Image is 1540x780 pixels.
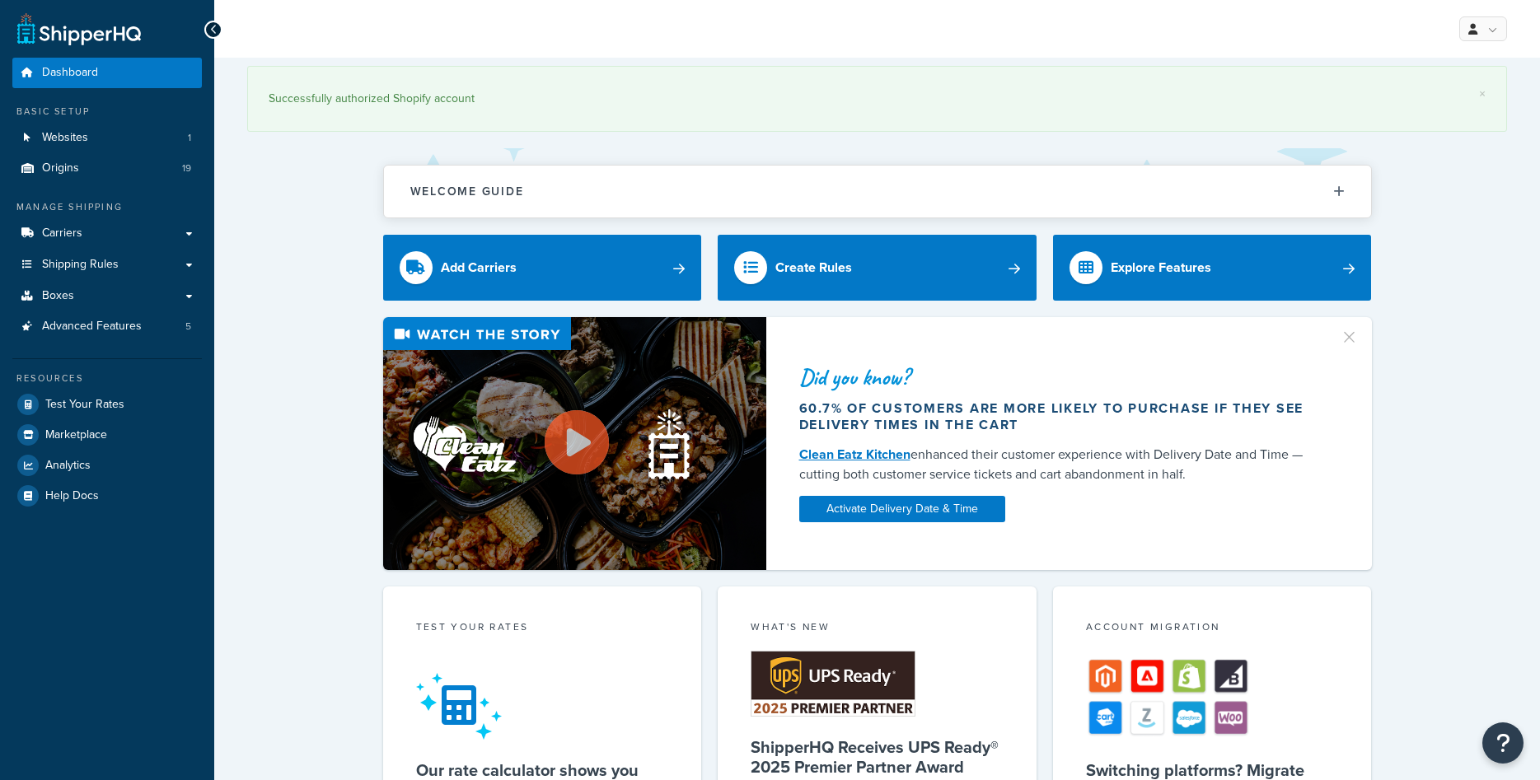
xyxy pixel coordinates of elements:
[1053,235,1372,301] a: Explore Features
[12,371,202,385] div: Resources
[799,445,910,464] a: Clean Eatz Kitchen
[42,258,119,272] span: Shipping Rules
[12,58,202,88] a: Dashboard
[45,428,107,442] span: Marketplace
[12,123,202,153] li: Websites
[775,256,852,279] div: Create Rules
[12,153,202,184] a: Origins19
[42,131,88,145] span: Websites
[1482,722,1524,764] button: Open Resource Center
[269,87,1486,110] div: Successfully authorized Shopify account
[42,320,142,334] span: Advanced Features
[799,496,1005,522] a: Activate Delivery Date & Time
[12,281,202,311] a: Boxes
[718,235,1037,301] a: Create Rules
[410,185,524,198] h2: Welcome Guide
[12,311,202,342] a: Advanced Features5
[12,481,202,511] a: Help Docs
[188,131,191,145] span: 1
[1111,256,1211,279] div: Explore Features
[12,123,202,153] a: Websites1
[12,153,202,184] li: Origins
[799,366,1320,389] div: Did you know?
[42,161,79,175] span: Origins
[12,390,202,419] a: Test Your Rates
[42,289,74,303] span: Boxes
[1086,619,1339,638] div: Account Migration
[45,398,124,412] span: Test Your Rates
[12,105,202,119] div: Basic Setup
[12,218,202,249] a: Carriers
[45,489,99,503] span: Help Docs
[751,619,1004,638] div: What's New
[383,235,702,301] a: Add Carriers
[1479,87,1486,100] a: ×
[12,200,202,214] div: Manage Shipping
[12,250,202,280] a: Shipping Rules
[441,256,517,279] div: Add Carriers
[383,317,766,570] img: Video thumbnail
[12,420,202,450] a: Marketplace
[182,161,191,175] span: 19
[751,737,1004,777] h5: ShipperHQ Receives UPS Ready® 2025 Premier Partner Award
[799,445,1320,484] div: enhanced their customer experience with Delivery Date and Time — cutting both customer service ti...
[185,320,191,334] span: 5
[45,459,91,473] span: Analytics
[42,227,82,241] span: Carriers
[12,311,202,342] li: Advanced Features
[416,619,669,638] div: Test your rates
[42,66,98,80] span: Dashboard
[384,166,1371,217] button: Welcome Guide
[12,451,202,480] a: Analytics
[799,400,1320,433] div: 60.7% of customers are more likely to purchase if they see delivery times in the cart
